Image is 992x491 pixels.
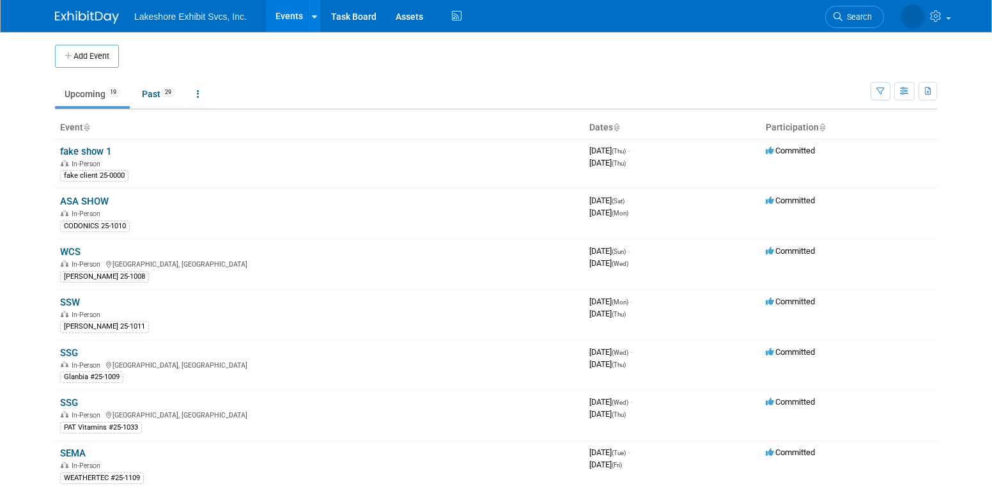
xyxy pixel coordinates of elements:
[60,359,579,370] div: [GEOGRAPHIC_DATA], [GEOGRAPHIC_DATA]
[55,82,130,106] a: Upcoming19
[83,122,89,132] a: Sort by Event Name
[766,297,815,306] span: Committed
[584,117,761,139] th: Dates
[60,409,579,419] div: [GEOGRAPHIC_DATA], [GEOGRAPHIC_DATA]
[589,448,630,457] span: [DATE]
[589,208,628,217] span: [DATE]
[630,347,632,357] span: -
[612,260,628,267] span: (Wed)
[60,258,579,269] div: [GEOGRAPHIC_DATA], [GEOGRAPHIC_DATA]
[589,146,630,155] span: [DATE]
[60,472,144,484] div: WEATHERTEC #25-1109
[60,196,109,207] a: ASA SHOW
[612,299,628,306] span: (Mon)
[612,449,626,456] span: (Tue)
[589,397,632,407] span: [DATE]
[630,397,632,407] span: -
[61,462,68,468] img: In-Person Event
[612,311,626,318] span: (Thu)
[61,260,68,267] img: In-Person Event
[72,462,104,470] span: In-Person
[766,196,815,205] span: Committed
[589,297,632,306] span: [DATE]
[842,12,872,22] span: Search
[612,148,626,155] span: (Thu)
[60,246,81,258] a: WCS
[61,311,68,317] img: In-Person Event
[589,258,628,268] span: [DATE]
[825,6,884,28] a: Search
[612,399,628,406] span: (Wed)
[60,146,111,157] a: fake show 1
[60,347,78,359] a: SSG
[612,210,628,217] span: (Mon)
[612,361,626,368] span: (Thu)
[72,411,104,419] span: In-Person
[628,246,630,256] span: -
[72,160,104,168] span: In-Person
[60,221,130,232] div: CODONICS 25-1010
[55,45,119,68] button: Add Event
[60,448,86,459] a: SEMA
[589,309,626,318] span: [DATE]
[628,448,630,457] span: -
[61,210,68,216] img: In-Person Event
[72,311,104,319] span: In-Person
[61,411,68,417] img: In-Person Event
[134,12,247,22] span: Lakeshore Exhibit Svcs, Inc.
[61,160,68,166] img: In-Person Event
[589,359,626,369] span: [DATE]
[761,117,937,139] th: Participation
[766,146,815,155] span: Committed
[766,397,815,407] span: Committed
[628,146,630,155] span: -
[626,196,628,205] span: -
[630,297,632,306] span: -
[612,160,626,167] span: (Thu)
[60,321,149,332] div: [PERSON_NAME] 25-1011
[766,246,815,256] span: Committed
[612,248,626,255] span: (Sun)
[901,4,925,29] img: MICHELLE MOYA
[819,122,825,132] a: Sort by Participation Type
[60,422,142,433] div: PAT Vitamins #25-1033
[132,82,185,106] a: Past29
[60,371,123,383] div: Glanbia #25-1009
[589,158,626,168] span: [DATE]
[589,409,626,419] span: [DATE]
[612,349,628,356] span: (Wed)
[55,117,584,139] th: Event
[589,246,630,256] span: [DATE]
[72,361,104,370] span: In-Person
[60,297,80,308] a: SSW
[766,347,815,357] span: Committed
[612,462,622,469] span: (Fri)
[55,11,119,24] img: ExhibitDay
[612,198,624,205] span: (Sat)
[589,196,628,205] span: [DATE]
[72,210,104,218] span: In-Person
[106,88,120,97] span: 19
[589,460,622,469] span: [DATE]
[613,122,619,132] a: Sort by Start Date
[60,397,78,409] a: SSG
[60,170,128,182] div: fake client 25-0000
[60,271,149,283] div: [PERSON_NAME] 25-1008
[589,347,632,357] span: [DATE]
[61,361,68,368] img: In-Person Event
[72,260,104,269] span: In-Person
[766,448,815,457] span: Committed
[612,411,626,418] span: (Thu)
[161,88,175,97] span: 29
